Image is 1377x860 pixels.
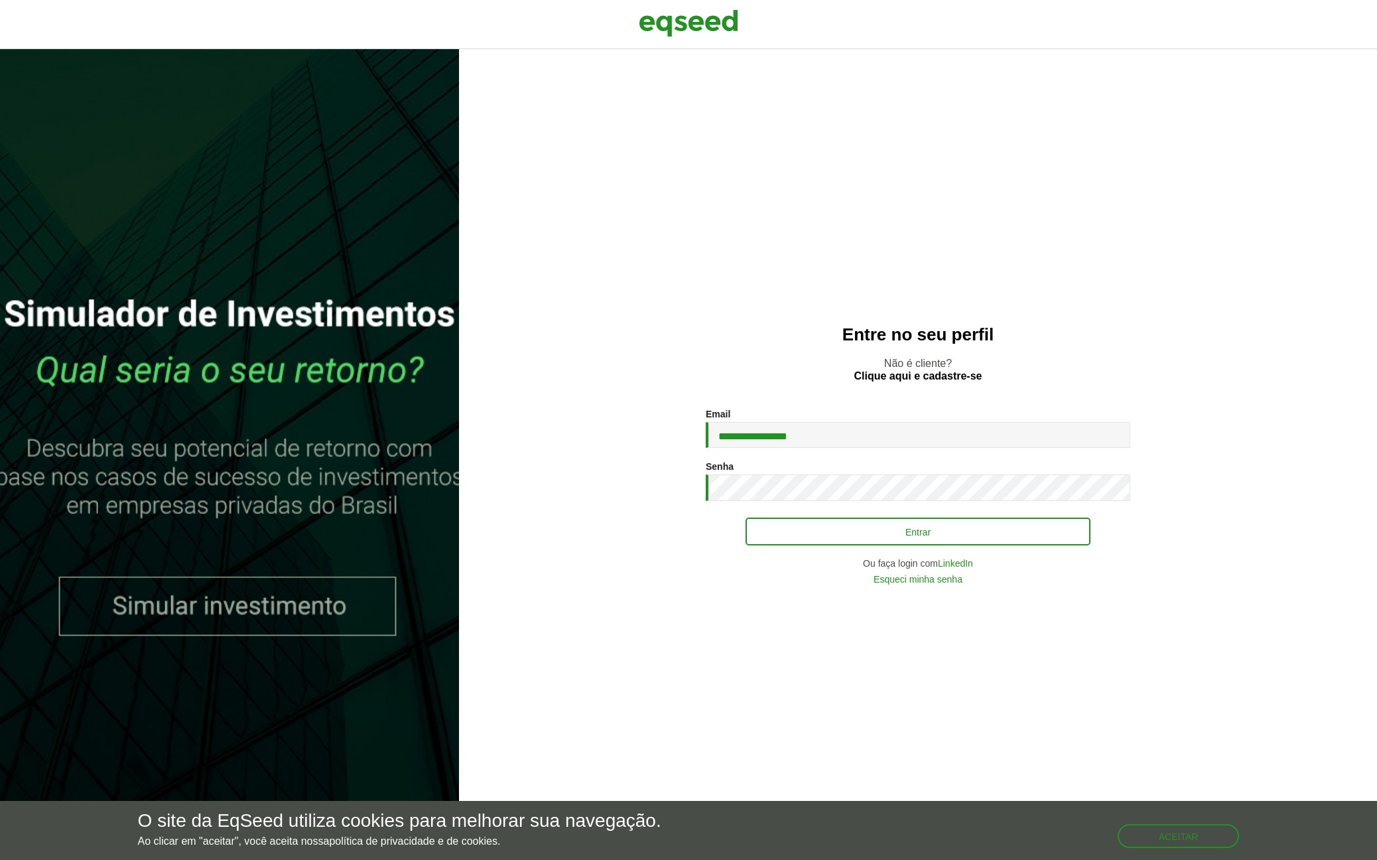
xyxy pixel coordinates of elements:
[639,7,738,40] img: EqSeed Logo
[329,836,497,847] a: política de privacidade e de cookies
[706,409,730,419] label: Email
[138,811,661,831] h5: O site da EqSeed utiliza cookies para melhorar sua navegação.
[1118,824,1240,848] button: Aceitar
[706,559,1130,568] div: Ou faça login com
[874,575,962,584] a: Esqueci minha senha
[486,357,1350,382] p: Não é cliente?
[138,835,661,847] p: Ao clicar em "aceitar", você aceita nossa .
[486,325,1350,344] h2: Entre no seu perfil
[854,371,982,382] a: Clique aqui e cadastre-se
[938,559,973,568] a: LinkedIn
[746,518,1090,545] button: Entrar
[706,462,734,471] label: Senha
